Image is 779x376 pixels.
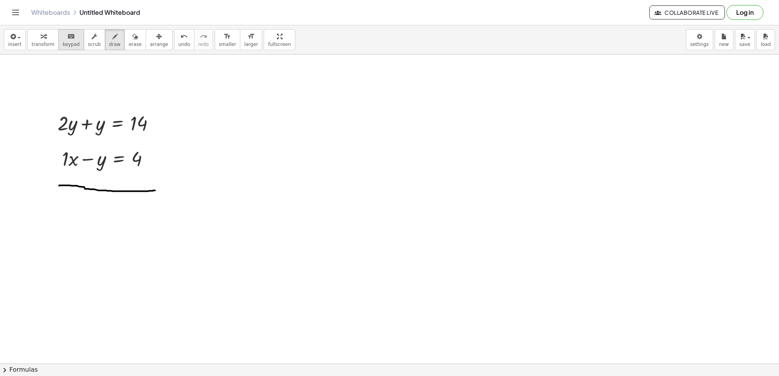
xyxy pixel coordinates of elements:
[9,6,22,19] button: Toggle navigation
[194,29,213,50] button: redoredo
[63,42,80,47] span: keypad
[146,29,173,50] button: arrange
[129,42,141,47] span: erase
[240,29,262,50] button: format_sizelarger
[686,29,713,50] button: settings
[150,42,168,47] span: arrange
[656,9,718,16] span: Collaborate Live
[32,42,55,47] span: transform
[180,32,188,41] i: undo
[109,42,121,47] span: draw
[735,29,755,50] button: save
[198,42,209,47] span: redo
[690,42,709,47] span: settings
[244,42,258,47] span: larger
[756,29,775,50] button: load
[67,32,75,41] i: keyboard
[200,32,207,41] i: redo
[268,42,291,47] span: fullscreen
[726,5,763,20] button: Log in
[247,32,255,41] i: format_size
[739,42,750,47] span: save
[224,32,231,41] i: format_size
[649,5,725,19] button: Collaborate Live
[178,42,190,47] span: undo
[88,42,101,47] span: scrub
[761,42,771,47] span: load
[719,42,729,47] span: new
[84,29,105,50] button: scrub
[58,29,84,50] button: keyboardkeypad
[124,29,146,50] button: erase
[715,29,733,50] button: new
[219,42,236,47] span: smaller
[4,29,26,50] button: insert
[215,29,240,50] button: format_sizesmaller
[8,42,21,47] span: insert
[27,29,59,50] button: transform
[174,29,194,50] button: undoundo
[31,9,70,16] a: Whiteboards
[264,29,295,50] button: fullscreen
[105,29,125,50] button: draw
